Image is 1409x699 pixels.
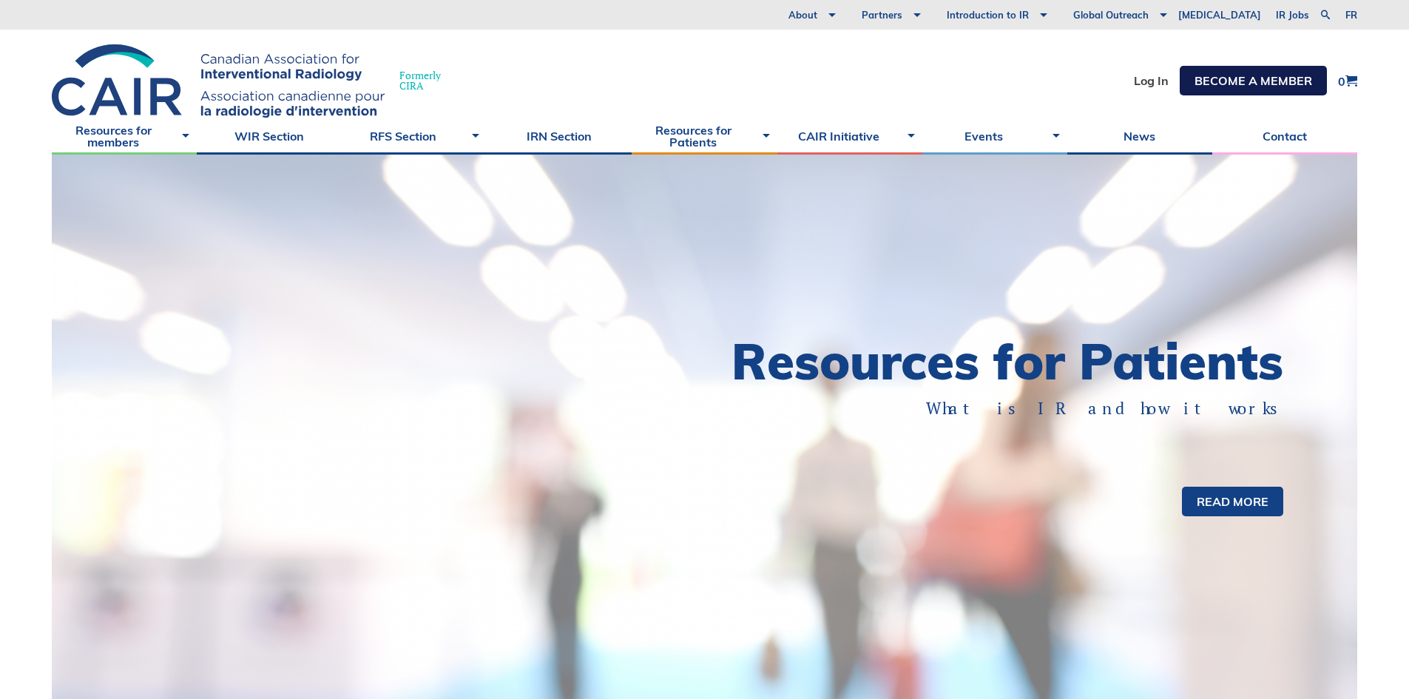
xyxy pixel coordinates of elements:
a: Contact [1212,118,1357,155]
a: Become a member [1180,66,1327,95]
img: CIRA [52,44,385,118]
a: News [1067,118,1212,155]
a: Log In [1134,75,1169,87]
a: RFS Section [342,118,487,155]
a: 0 [1338,75,1357,87]
p: What is IR and how it works [757,397,1284,420]
a: fr [1345,10,1357,20]
a: Events [922,118,1067,155]
a: Resources for Patients [632,118,777,155]
h1: Resources for Patients [705,337,1284,386]
span: Formerly CIRA [399,70,441,91]
a: FormerlyCIRA [52,44,456,118]
a: Read more [1182,487,1283,516]
a: Resources for members [52,118,197,155]
a: IRN Section [487,118,632,155]
a: CAIR Initiative [777,118,922,155]
a: WIR Section [197,118,342,155]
